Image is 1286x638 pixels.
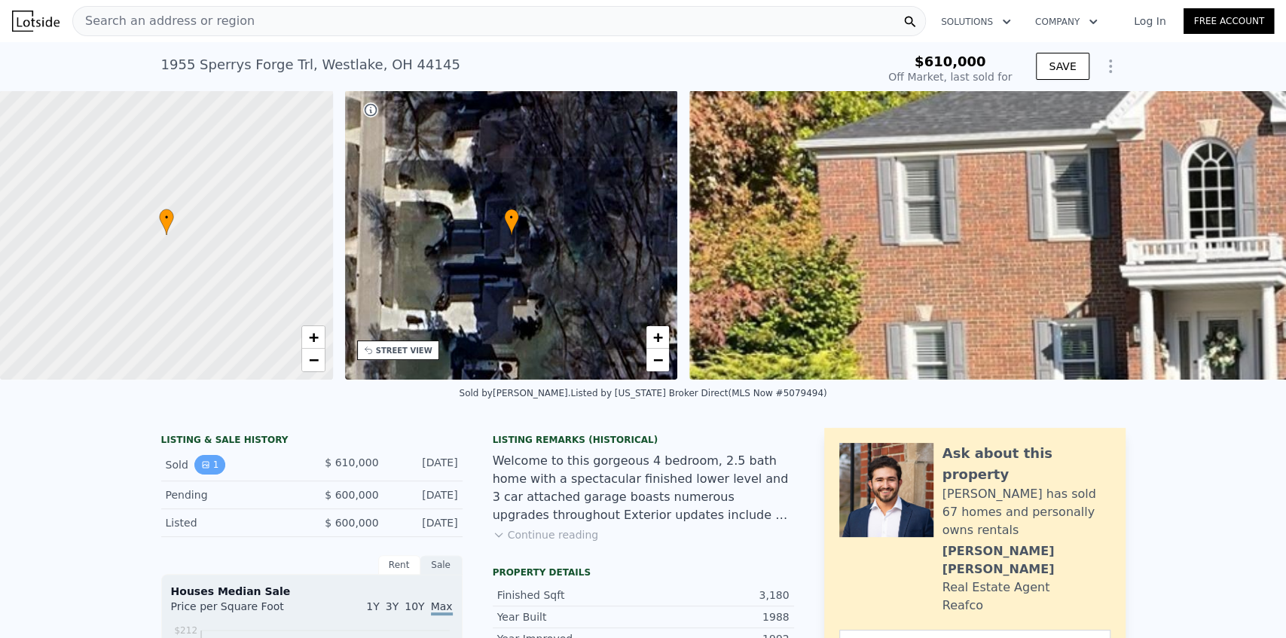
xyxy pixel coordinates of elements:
[376,345,432,356] div: STREET VIEW
[942,542,1110,578] div: [PERSON_NAME] [PERSON_NAME]
[159,209,174,235] div: •
[646,349,669,371] a: Zoom out
[942,443,1110,485] div: Ask about this property
[431,600,453,615] span: Max
[942,578,1050,597] div: Real Estate Agent
[420,555,463,575] div: Sale
[378,555,420,575] div: Rent
[497,588,643,603] div: Finished Sqft
[888,69,1012,84] div: Off Market, last sold for
[302,326,325,349] a: Zoom in
[325,517,378,529] span: $ 600,000
[942,597,983,615] div: Reafco
[643,588,790,603] div: 3,180
[366,600,379,612] span: 1Y
[570,388,826,398] div: Listed by [US_STATE] Broker Direct (MLS Now #5079494)
[942,485,1110,539] div: [PERSON_NAME] has sold 67 homes and personally owns rentals
[653,328,663,346] span: +
[1184,8,1274,34] a: Free Account
[929,8,1023,35] button: Solutions
[497,609,643,624] div: Year Built
[459,388,570,398] div: Sold by [PERSON_NAME] .
[1036,53,1089,80] button: SAVE
[504,211,519,224] span: •
[166,487,300,502] div: Pending
[646,326,669,349] a: Zoom in
[1023,8,1110,35] button: Company
[12,11,60,32] img: Lotside
[391,487,458,502] div: [DATE]
[171,599,312,623] div: Price per Square Foot
[391,515,458,530] div: [DATE]
[493,452,794,524] div: Welcome to this gorgeous 4 bedroom, 2.5 bath home with a spectacular finished lower level and 3 c...
[653,350,663,369] span: −
[915,53,986,69] span: $610,000
[493,434,794,446] div: Listing Remarks (Historical)
[161,54,460,75] div: 1955 Sperrys Forge Trl , Westlake , OH 44145
[159,211,174,224] span: •
[73,12,255,30] span: Search an address or region
[391,455,458,475] div: [DATE]
[1116,14,1184,29] a: Log In
[325,489,378,501] span: $ 600,000
[405,600,424,612] span: 10Y
[493,527,599,542] button: Continue reading
[308,350,318,369] span: −
[643,609,790,624] div: 1988
[174,625,197,636] tspan: $212
[302,349,325,371] a: Zoom out
[308,328,318,346] span: +
[1095,51,1126,81] button: Show Options
[386,600,399,612] span: 3Y
[194,455,226,475] button: View historical data
[166,455,300,475] div: Sold
[325,456,378,469] span: $ 610,000
[493,566,794,578] div: Property details
[171,584,453,599] div: Houses Median Sale
[166,515,300,530] div: Listed
[504,209,519,235] div: •
[161,434,463,449] div: LISTING & SALE HISTORY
